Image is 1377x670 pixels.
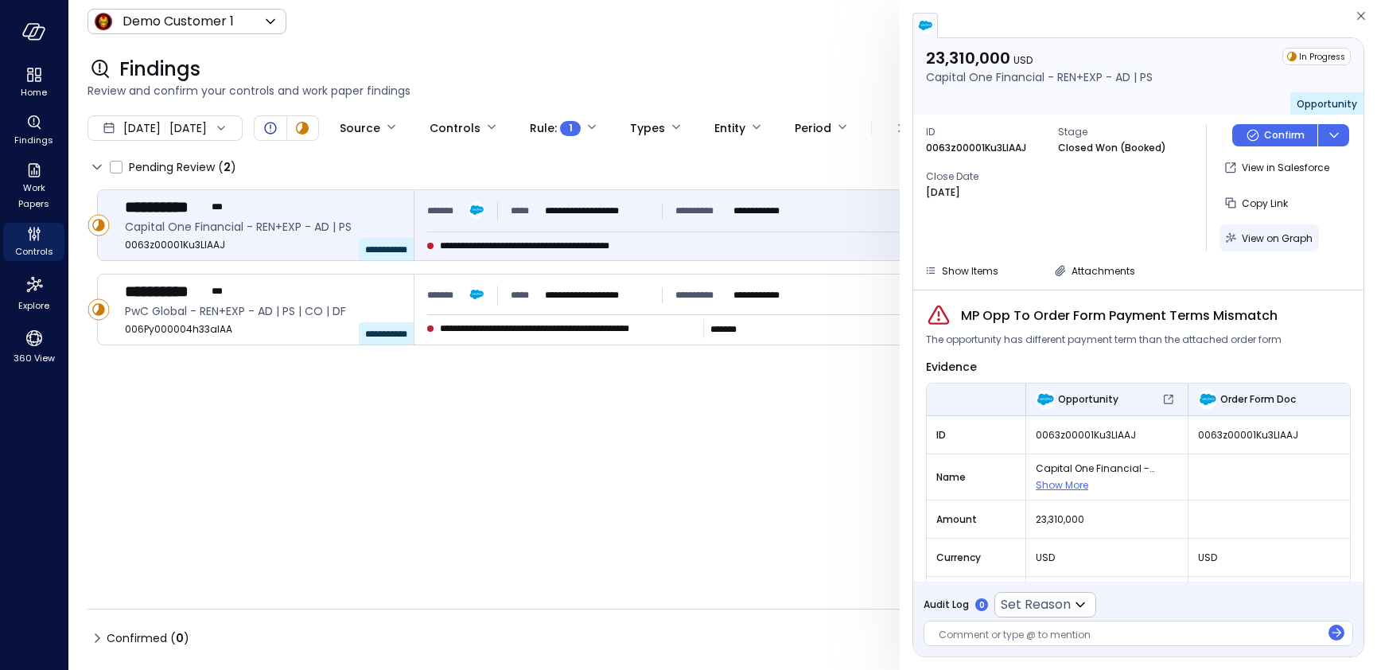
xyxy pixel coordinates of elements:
[21,84,47,100] span: Home
[15,243,53,259] span: Controls
[125,218,401,236] span: Capital One Financial - REN+EXP - AD | PS
[569,120,573,136] span: 1
[1036,427,1178,443] span: 0063z00001Ku3LlAAJ
[224,159,231,175] span: 2
[1232,124,1317,146] button: Confirm
[1242,160,1329,176] p: View in Salesforce
[1242,232,1313,245] span: View on Graph
[1198,550,1340,566] span: USD
[1013,53,1033,67] span: USD
[125,302,401,320] span: PwC Global - REN+EXP - AD | PS | CO | DF
[1198,427,1340,443] span: 0063z00001Ku3LlAAJ
[3,64,64,102] div: Home
[1219,224,1319,251] button: View on Graph
[1317,124,1349,146] button: dropdown-icon-button
[88,214,110,236] div: In Progress
[926,68,1153,86] p: Capital One Financial - REN+EXP - AD | PS
[3,271,64,315] div: Explore
[714,115,745,142] div: Entity
[1036,550,1178,566] span: USD
[918,261,1005,280] button: Show Items
[3,159,64,213] div: Work Papers
[125,237,401,253] span: 0063z00001Ku3LlAAJ
[1072,264,1135,278] span: Attachments
[1219,189,1294,216] button: Copy Link
[3,111,64,150] div: Findings
[1036,390,1055,409] img: Opportunity
[885,115,976,142] button: Clear (1)
[942,264,998,278] span: Show Items
[125,321,401,337] span: 006Py000004h33aIAA
[926,169,1045,185] span: Close Date
[123,119,161,137] span: [DATE]
[88,298,110,321] div: In Progress
[218,158,236,176] div: ( )
[14,132,53,148] span: Findings
[1036,478,1088,492] span: Show More
[926,124,1045,140] span: ID
[1282,48,1351,65] div: In Progress
[530,115,581,142] div: Rule :
[926,332,1282,348] span: The opportunity has different payment term than the attached order form
[1036,512,1178,528] span: 23,310,000
[1232,124,1349,146] div: Button group with a nested menu
[936,469,1016,485] span: Name
[926,140,1026,156] p: 0063z00001Ku3LlAAJ
[795,115,831,142] div: Period
[107,625,189,651] span: Confirmed
[3,223,64,261] div: Controls
[261,119,280,138] div: Open
[1058,124,1177,140] span: Stage
[170,629,189,647] div: ( )
[430,115,480,142] div: Controls
[936,550,1016,566] span: Currency
[1058,140,1166,156] p: Closed Won (Booked)
[924,597,969,613] span: Audit Log
[14,350,55,366] span: 360 View
[1264,127,1305,143] p: Confirm
[94,12,113,31] img: Icon
[1297,97,1357,111] span: Opportunity
[18,298,49,314] span: Explore
[293,119,312,138] div: In Progress
[926,185,960,201] p: [DATE]
[88,82,1358,99] span: Review and confirm your controls and work paper findings
[1048,261,1142,280] button: Attachments
[917,18,933,33] img: salesforce
[1058,391,1118,407] span: Opportunity
[630,115,665,142] div: Types
[1036,461,1178,477] span: Capital One Financial - REN+EXP - AD | PS
[10,180,58,212] span: Work Papers
[129,154,236,180] span: Pending Review
[1001,595,1071,614] p: Set Reason
[176,630,184,646] span: 0
[3,325,64,368] div: 360 View
[119,56,200,82] span: Findings
[1220,391,1296,407] span: Order Form Doc
[123,12,234,31] p: Demo Customer 1
[979,599,985,611] p: 0
[926,359,977,375] span: Evidence
[1219,154,1336,181] button: View in Salesforce
[936,512,1016,528] span: Amount
[1242,197,1288,210] span: Copy Link
[926,48,1153,68] p: 23,310,000
[340,115,380,142] div: Source
[961,306,1278,325] span: MP Opp To Order Form Payment Terms Mismatch
[1198,390,1217,409] img: Order Form Doc
[936,427,1016,443] span: ID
